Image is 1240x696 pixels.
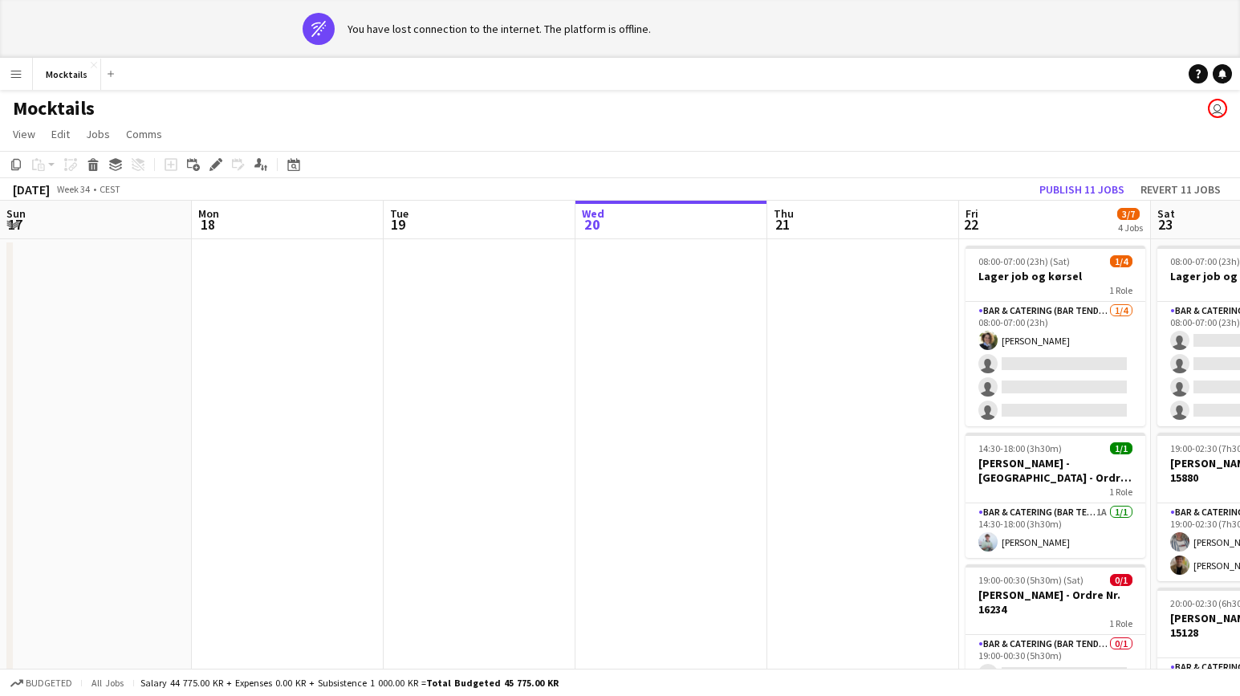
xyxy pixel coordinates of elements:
span: Tue [390,206,409,221]
span: Thu [774,206,794,221]
span: Fri [966,206,978,221]
div: 4 Jobs [1118,222,1143,234]
span: All jobs [88,677,127,689]
h3: Lager job og kørsel [966,269,1145,283]
span: Budgeted [26,678,72,689]
span: 20 [579,215,604,234]
a: Edit [45,124,76,144]
div: You have lost connection to the internet. The platform is offline. [348,22,651,36]
app-user-avatar: Hektor Pantas [1208,99,1227,118]
span: Total Budgeted 45 775.00 KR [426,677,559,689]
span: 3/7 [1117,208,1140,220]
button: Revert 11 jobs [1134,179,1227,200]
span: 1/4 [1110,255,1132,267]
h3: [PERSON_NAME] - [GEOGRAPHIC_DATA] - Ordre Nr. 15889 [966,456,1145,485]
span: 1 Role [1109,486,1132,498]
a: View [6,124,42,144]
span: View [13,127,35,141]
app-job-card: 08:00-07:00 (23h) (Sat)1/4Lager job og kørsel1 RoleBar & Catering (Bar Tender)1/408:00-07:00 (23h... [966,246,1145,426]
span: 17 [4,215,26,234]
span: Sun [6,206,26,221]
button: Publish 11 jobs [1033,179,1131,200]
div: CEST [100,183,120,195]
span: 1/1 [1110,442,1132,454]
span: 19:00-00:30 (5h30m) (Sat) [978,574,1083,586]
button: Budgeted [8,674,75,692]
h3: [PERSON_NAME] - Ordre Nr. 16234 [966,588,1145,617]
div: [DATE] [13,181,50,197]
span: 21 [771,215,794,234]
span: Wed [582,206,604,221]
app-card-role: Bar & Catering (Bar Tender)1A1/114:30-18:00 (3h30m)[PERSON_NAME] [966,503,1145,558]
app-card-role: Bar & Catering (Bar Tender)0/119:00-00:30 (5h30m) [966,635,1145,690]
app-card-role: Bar & Catering (Bar Tender)1/408:00-07:00 (23h)[PERSON_NAME] [966,302,1145,426]
span: Comms [126,127,162,141]
span: Week 34 [53,183,93,195]
span: 1 Role [1109,617,1132,629]
span: 23 [1155,215,1175,234]
span: 18 [196,215,219,234]
div: Salary 44 775.00 KR + Expenses 0.00 KR + Subsistence 1 000.00 KR = [140,677,559,689]
a: Comms [120,124,169,144]
span: 0/1 [1110,574,1132,586]
span: 19 [388,215,409,234]
button: Mocktails [33,59,101,90]
span: Edit [51,127,70,141]
app-job-card: 19:00-00:30 (5h30m) (Sat)0/1[PERSON_NAME] - Ordre Nr. 162341 RoleBar & Catering (Bar Tender)0/119... [966,564,1145,690]
app-job-card: 14:30-18:00 (3h30m)1/1[PERSON_NAME] - [GEOGRAPHIC_DATA] - Ordre Nr. 158891 RoleBar & Catering (Ba... [966,433,1145,558]
span: Mon [198,206,219,221]
span: Sat [1157,206,1175,221]
span: 1 Role [1109,284,1132,296]
span: Jobs [86,127,110,141]
span: 08:00-07:00 (23h) (Sat) [978,255,1070,267]
h1: Mocktails [13,96,95,120]
span: 22 [963,215,978,234]
a: Jobs [79,124,116,144]
span: 14:30-18:00 (3h30m) [978,442,1062,454]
